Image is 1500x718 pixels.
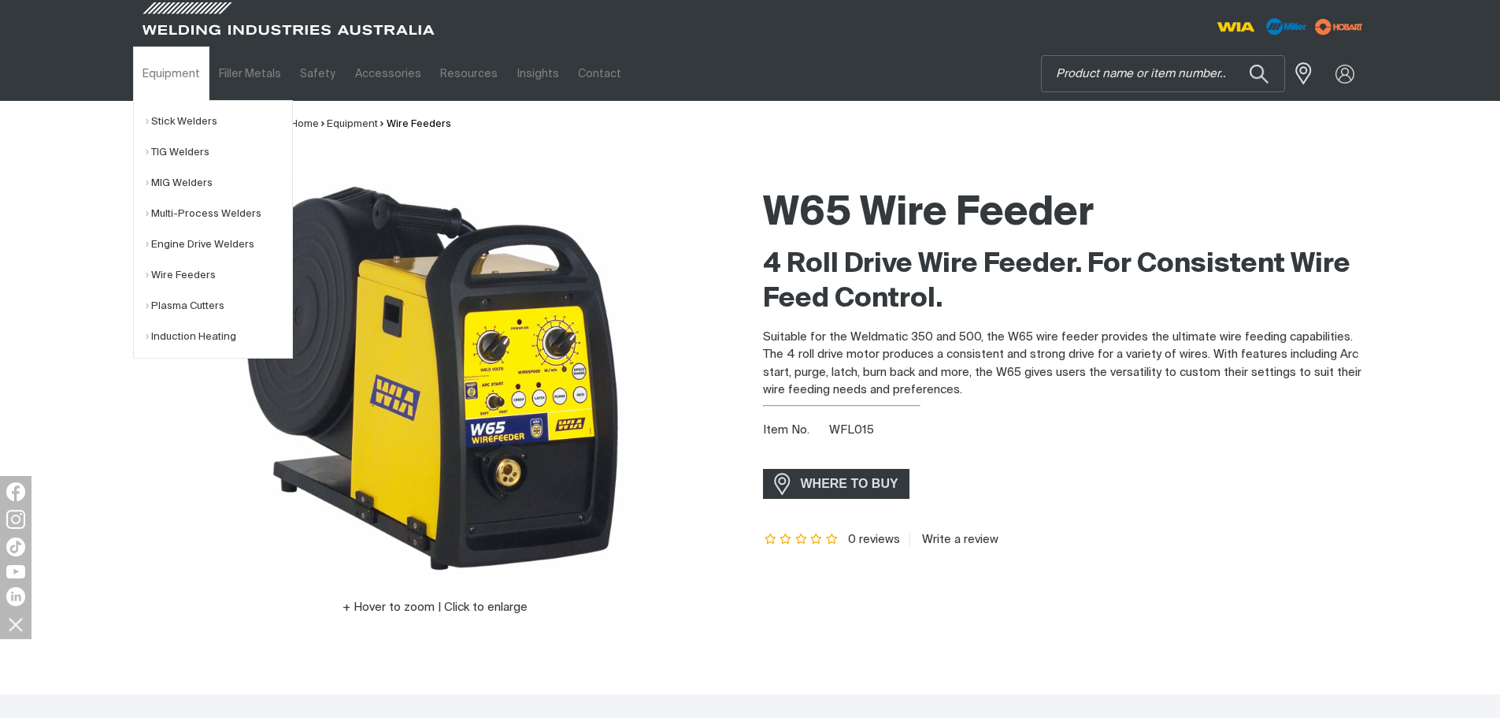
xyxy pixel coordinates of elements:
a: Stick Welders [146,106,292,137]
a: WHERE TO BUY [763,469,910,498]
a: MIG Welders [146,168,292,199]
img: Instagram [6,510,25,529]
a: Accessories [346,47,431,101]
a: Multi-Process Welders [146,199,292,229]
nav: Breadcrumb [291,117,451,132]
img: YouTube [6,565,25,578]
h2: 4 Roll Drive Wire Feeder. For Consistent Wire Feed Control. [763,247,1368,317]
a: Safety [291,47,345,101]
a: TIG Welders [146,137,292,168]
a: Contact [569,47,631,101]
button: Hover to zoom | Click to enlarge [333,598,537,617]
a: Equipment [327,119,378,129]
span: WFL015 [829,424,874,436]
img: Facebook [6,482,25,501]
button: Search products [1232,55,1286,92]
ul: Equipment Submenu [133,100,293,359]
a: Equipment [133,47,209,101]
p: Suitable for the Weldmatic 350 and 500, the W65 wire feeder provides the ultimate wire feeding ca... [763,329,1368,400]
a: Write a review [909,533,998,547]
a: Plasma Cutters [146,291,292,322]
span: Rating: {0} [763,534,840,545]
img: TikTok [6,538,25,556]
nav: Main [133,47,1059,101]
a: Wire Feeders [387,119,451,129]
span: 0 reviews [848,534,900,545]
img: hide socials [2,611,29,638]
a: Home [291,119,319,129]
span: Item No. [763,422,827,440]
img: miller [1310,15,1368,39]
img: LinkedIn [6,587,25,606]
span: WHERE TO BUY [791,471,909,497]
a: Engine Drive Welders [146,229,292,260]
a: Resources [431,47,507,101]
img: W65 Wire Feeder with 10m lead kit [239,180,632,575]
a: Wire Feeders [146,260,292,291]
h1: W65 Wire Feeder [763,188,1368,240]
input: Product name or item number... [1042,56,1284,91]
a: Filler Metals [209,47,291,101]
a: Insights [507,47,568,101]
a: Induction Heating [146,322,292,352]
